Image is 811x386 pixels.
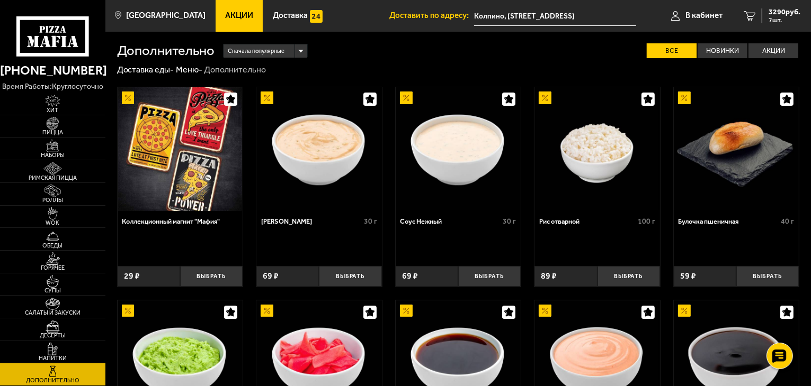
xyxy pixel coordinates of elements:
[389,12,474,20] span: Доставить по адресу:
[117,65,174,75] a: Доставка еды-
[400,217,500,225] div: Соус Нежный
[534,87,660,211] a: АкционныйРис отварной
[124,272,140,280] span: 29 ₽
[180,266,243,287] button: Выбрать
[748,43,798,59] label: Акции
[781,217,795,226] span: 40 г
[647,43,697,59] label: Все
[396,87,521,211] a: АкционныйСоус Нежный
[536,87,660,211] img: Рис отварной
[118,87,243,211] a: АкционныйКоллекционный магнит "Мафия"
[674,87,799,211] a: АкционныйБулочка пшеничная
[678,305,691,317] img: Акционный
[225,12,253,20] span: Акции
[117,44,215,58] h1: Дополнительно
[126,12,206,20] span: [GEOGRAPHIC_DATA]
[674,87,798,211] img: Булочка пшеничная
[256,87,382,211] a: АкционныйСоус Деликатес
[122,217,235,225] div: Коллекционный магнит "Мафия"
[698,43,747,59] label: Новинки
[638,217,655,226] span: 100 г
[310,10,323,23] img: 15daf4d41897b9f0e9f617042186c801.svg
[769,17,800,23] span: 7 шт.
[176,65,202,75] a: Меню-
[458,266,521,287] button: Выбрать
[396,87,520,211] img: Соус Нежный
[122,305,135,317] img: Акционный
[263,272,279,280] span: 69 ₽
[364,217,377,226] span: 30 г
[539,217,635,225] div: Рис отварной
[685,12,723,20] span: В кабинет
[678,91,691,104] img: Акционный
[228,43,284,59] span: Сначала популярные
[598,266,660,287] button: Выбрать
[261,91,273,104] img: Акционный
[678,217,778,225] div: Булочка пшеничная
[273,12,308,20] span: Доставка
[204,65,266,76] div: Дополнительно
[400,91,413,104] img: Акционный
[402,272,418,280] span: 69 ₽
[541,272,557,280] span: 89 ₽
[539,91,551,104] img: Акционный
[319,266,381,287] button: Выбрать
[122,91,135,104] img: Акционный
[769,8,800,16] span: 3290 руб.
[261,305,273,317] img: Акционный
[503,217,516,226] span: 30 г
[680,272,696,280] span: 59 ₽
[118,87,242,211] img: Коллекционный магнит "Мафия"
[261,217,361,225] div: [PERSON_NAME]
[400,305,413,317] img: Акционный
[539,305,551,317] img: Акционный
[474,6,636,26] input: Ваш адрес доставки
[736,266,799,287] button: Выбрать
[257,87,381,211] img: Соус Деликатес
